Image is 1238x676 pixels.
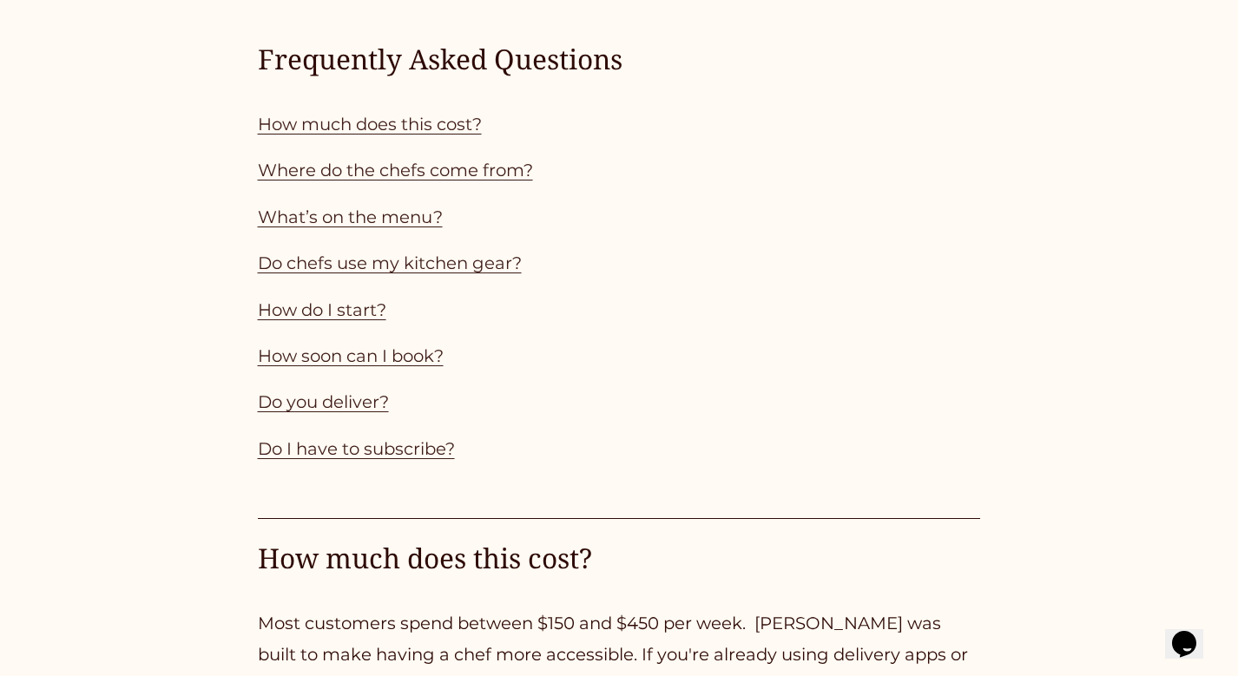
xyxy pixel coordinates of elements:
a: How soon can I book? [258,345,444,366]
a: What’s on the menu? [258,207,443,227]
a: How much does this cost? [258,114,482,135]
a: How do I start? [258,299,386,320]
a: Do I have to subscribe? [258,438,455,459]
a: Where do the chefs come from? [258,160,533,180]
h4: How much does this cost? [258,540,981,577]
a: Do you deliver? [258,391,389,412]
h4: Frequently Asked Questions [258,41,981,78]
a: Do chefs use my kitchen gear? [258,253,522,273]
iframe: chat widget [1165,607,1221,659]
